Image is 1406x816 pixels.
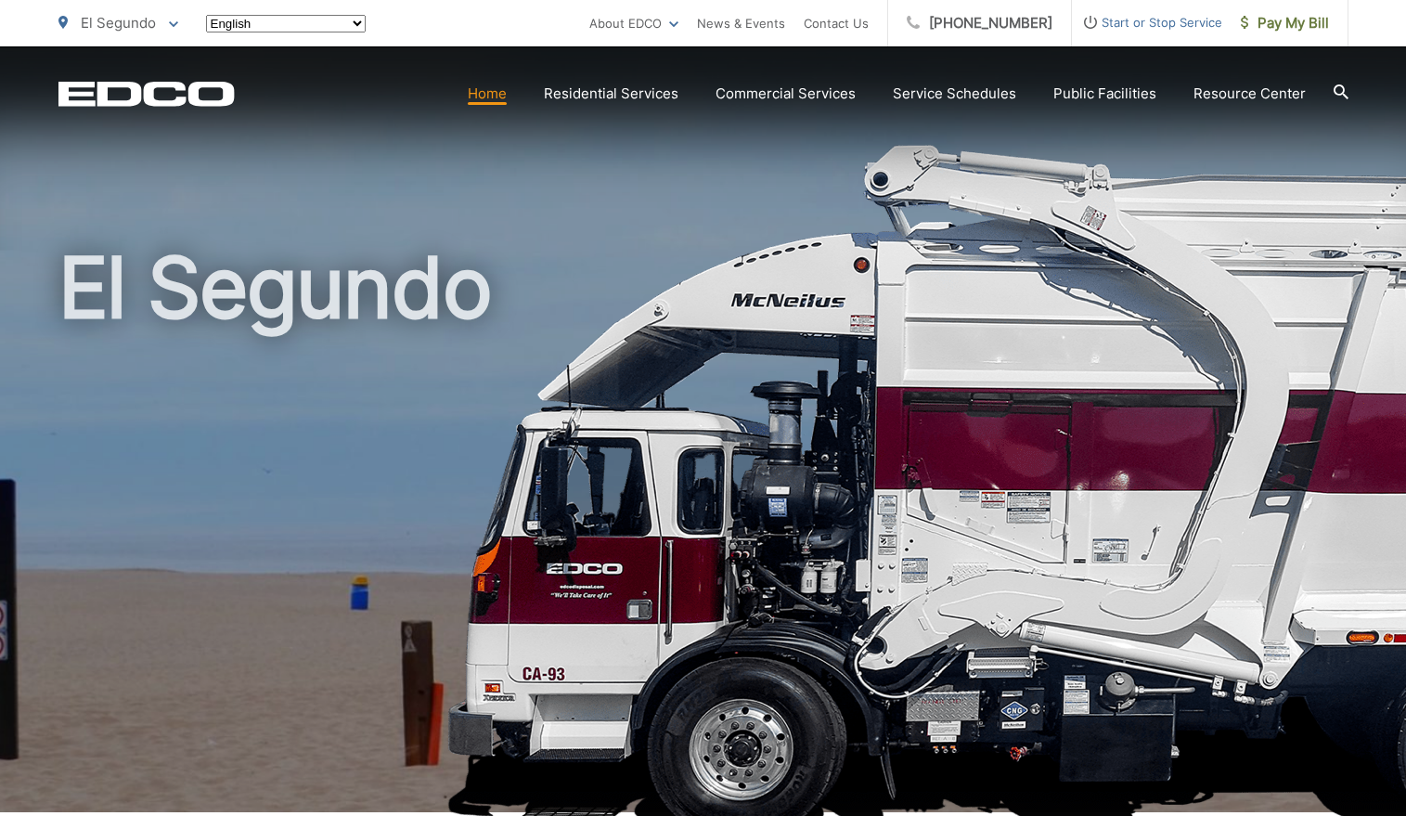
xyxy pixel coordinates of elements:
a: Residential Services [544,83,678,105]
a: Home [468,83,507,105]
a: Public Facilities [1053,83,1156,105]
a: EDCD logo. Return to the homepage. [58,81,235,107]
a: Commercial Services [716,83,856,105]
a: Service Schedules [893,83,1016,105]
span: El Segundo [81,14,156,32]
a: Contact Us [804,12,869,34]
select: Select a language [206,15,366,32]
span: Pay My Bill [1241,12,1329,34]
a: Resource Center [1193,83,1306,105]
a: News & Events [697,12,785,34]
a: About EDCO [589,12,678,34]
